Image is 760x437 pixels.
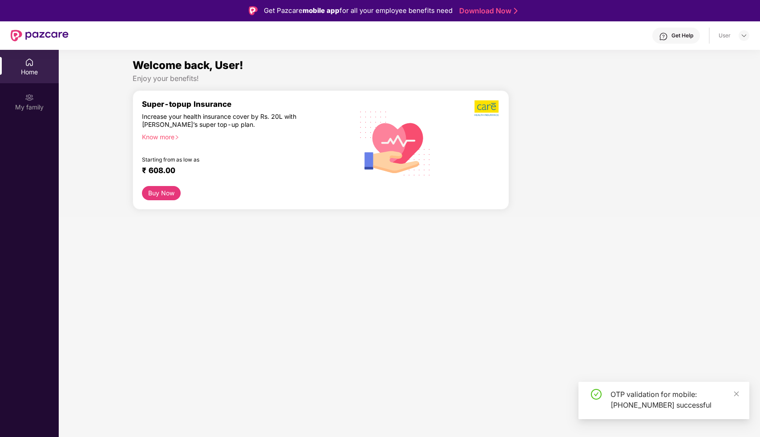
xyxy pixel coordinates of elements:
[591,389,602,400] span: check-circle
[719,32,731,39] div: User
[249,6,258,15] img: Logo
[474,100,500,117] img: b5dec4f62d2307b9de63beb79f102df3.png
[142,113,312,129] div: Increase your health insurance cover by Rs. 20L with [PERSON_NAME]’s super top-up plan.
[303,6,340,15] strong: mobile app
[133,74,686,83] div: Enjoy your benefits!
[25,58,34,67] img: svg+xml;base64,PHN2ZyBpZD0iSG9tZSIgeG1sbnM9Imh0dHA6Ly93d3cudzMub3JnLzIwMDAvc3ZnIiB3aWR0aD0iMjAiIG...
[142,166,342,177] div: ₹ 608.00
[142,186,181,201] button: Buy Now
[353,100,438,186] img: svg+xml;base64,PHN2ZyB4bWxucz0iaHR0cDovL3d3dy53My5vcmcvMjAwMC9zdmciIHhtbG5zOnhsaW5rPSJodHRwOi8vd3...
[740,32,748,39] img: svg+xml;base64,PHN2ZyBpZD0iRHJvcGRvd24tMzJ4MzIiIHhtbG5zPSJodHRwOi8vd3d3LnczLm9yZy8yMDAwL3N2ZyIgd2...
[11,30,69,41] img: New Pazcare Logo
[25,93,34,102] img: svg+xml;base64,PHN2ZyB3aWR0aD0iMjAiIGhlaWdodD0iMjAiIHZpZXdCb3g9IjAgMCAyMCAyMCIgZmlsbD0ibm9uZSIgeG...
[174,135,179,140] span: right
[142,156,313,162] div: Starting from as low as
[133,59,243,72] span: Welcome back, User!
[610,389,739,410] div: OTP validation for mobile: [PHONE_NUMBER] successful
[142,100,351,109] div: Super-topup Insurance
[459,6,515,16] a: Download Now
[264,5,453,16] div: Get Pazcare for all your employee benefits need
[671,32,693,39] div: Get Help
[659,32,668,41] img: svg+xml;base64,PHN2ZyBpZD0iSGVscC0zMngzMiIgeG1sbnM9Imh0dHA6Ly93d3cudzMub3JnLzIwMDAvc3ZnIiB3aWR0aD...
[142,133,345,139] div: Know more
[514,6,517,16] img: Stroke
[733,391,740,397] span: close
